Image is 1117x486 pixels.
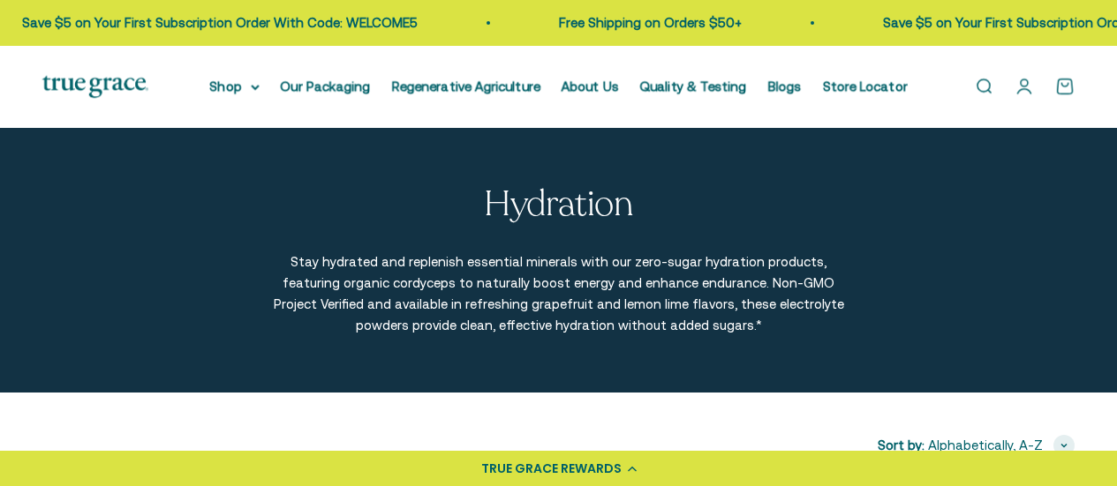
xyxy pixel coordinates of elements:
a: Store Locator [823,79,908,93]
span: Sort by: [878,435,925,456]
a: Regenerative Agriculture [392,79,540,93]
summary: Shop [210,76,260,97]
p: Stay hydrated and replenish essential minerals with our zero-sugar hydration products, featuring ... [272,251,846,336]
p: Hydration [484,184,632,223]
button: Alphabetically, A-Z [928,435,1075,456]
a: About Us [562,79,619,93]
a: Quality & Testing [640,79,747,93]
span: Alphabetically, A-Z [928,435,1043,456]
div: TRUE GRACE REWARDS [481,460,622,478]
a: Our Packaging [281,79,371,93]
a: Free Shipping on Orders $50+ [530,15,713,30]
a: Blogs [768,79,802,93]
